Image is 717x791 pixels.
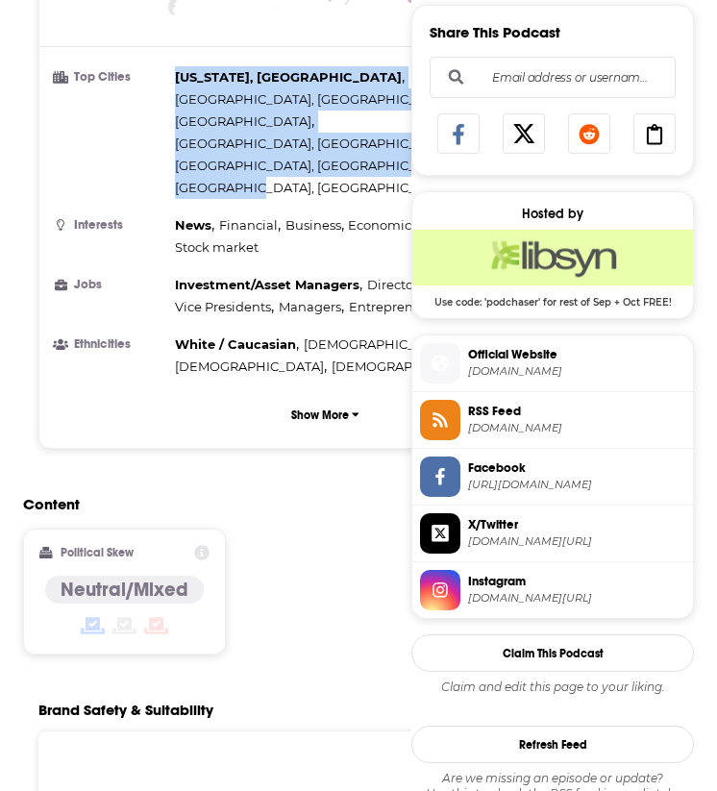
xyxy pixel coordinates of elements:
[304,336,453,352] span: [DEMOGRAPHIC_DATA]
[468,534,685,549] span: twitter.com/Options
[411,726,694,763] button: Refresh Feed
[285,217,341,233] span: Business
[175,277,359,292] span: Investment/Asset Managers
[175,69,402,85] span: [US_STATE], [GEOGRAPHIC_DATA]
[468,421,685,435] span: optionsbootcamp.libsyn.com
[175,299,271,314] span: Vice Presidents
[420,513,685,554] a: X/Twitter[DOMAIN_NAME][URL]
[412,206,693,222] div: Hosted by
[279,299,341,314] span: Managers
[175,136,454,151] span: [GEOGRAPHIC_DATA], [GEOGRAPHIC_DATA]
[332,358,481,374] span: [DEMOGRAPHIC_DATA]
[55,397,596,433] button: Show More
[61,546,134,559] h2: Political Skew
[411,634,694,672] button: Claim This Podcast
[175,214,214,236] span: ,
[430,57,676,98] div: Search followers
[468,346,685,363] span: Official Website
[55,338,167,351] h3: Ethnicities
[38,701,213,719] h2: Brand Safety & Suitability
[175,296,274,318] span: ,
[219,217,278,233] span: Financial
[468,403,685,420] span: RSS Feed
[367,274,427,296] span: ,
[219,214,281,236] span: ,
[175,88,457,111] span: ,
[633,113,676,154] a: Copy Link
[420,400,685,440] a: RSS Feed[DOMAIN_NAME]
[468,573,685,590] span: Instagram
[285,214,344,236] span: ,
[468,591,685,606] span: instagram.com/optionsinsider
[175,336,296,352] span: White / Caucasian
[568,113,610,154] a: Share on Reddit
[367,277,424,292] span: Directors
[55,71,167,84] h3: Top Cities
[175,239,259,255] span: Stock market
[468,516,685,533] span: X/Twitter
[175,66,405,88] span: ,
[175,358,324,374] span: [DEMOGRAPHIC_DATA]
[279,296,344,318] span: ,
[175,158,454,173] span: [GEOGRAPHIC_DATA], [GEOGRAPHIC_DATA]
[175,133,457,155] span: ,
[430,23,560,41] h3: Share This Podcast
[420,457,685,497] a: Facebook[URL][DOMAIN_NAME]
[468,478,685,492] span: https://www.facebook.com/TheOptionsInsider
[412,285,693,309] span: Use code: 'podchaser' for rest of Sep + Oct FREE!
[175,334,299,356] span: ,
[291,408,349,422] p: Show More
[412,230,693,307] a: Libsyn Deal: Use code: 'podchaser' for rest of Sep + Oct FREE!
[175,155,457,177] span: ,
[304,334,456,356] span: ,
[348,217,411,233] span: Economic
[23,495,612,513] h2: Content
[175,111,314,133] span: ,
[175,180,454,195] span: [GEOGRAPHIC_DATA], [GEOGRAPHIC_DATA]
[411,680,694,695] div: Claim and edit this page to your liking.
[55,279,167,291] h3: Jobs
[55,219,167,232] h3: Interests
[175,274,362,296] span: ,
[349,299,440,314] span: Entrepreneurs
[412,230,693,285] img: Libsyn Deal: Use code: 'podchaser' for rest of Sep + Oct FREE!
[468,459,685,477] span: Facebook
[61,578,188,602] h4: Neutral/Mixed
[503,113,545,154] a: Share on X/Twitter
[175,356,327,378] span: ,
[175,91,454,107] span: [GEOGRAPHIC_DATA], [GEOGRAPHIC_DATA]
[348,214,414,236] span: ,
[446,57,659,97] input: Email address or username...
[175,113,311,129] span: [GEOGRAPHIC_DATA]
[420,343,685,383] a: Official Website[DOMAIN_NAME]
[175,217,211,233] span: News
[420,570,685,610] a: Instagram[DOMAIN_NAME][URL]
[437,113,480,154] a: Share on Facebook
[468,364,685,379] span: theoptionsinsider.com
